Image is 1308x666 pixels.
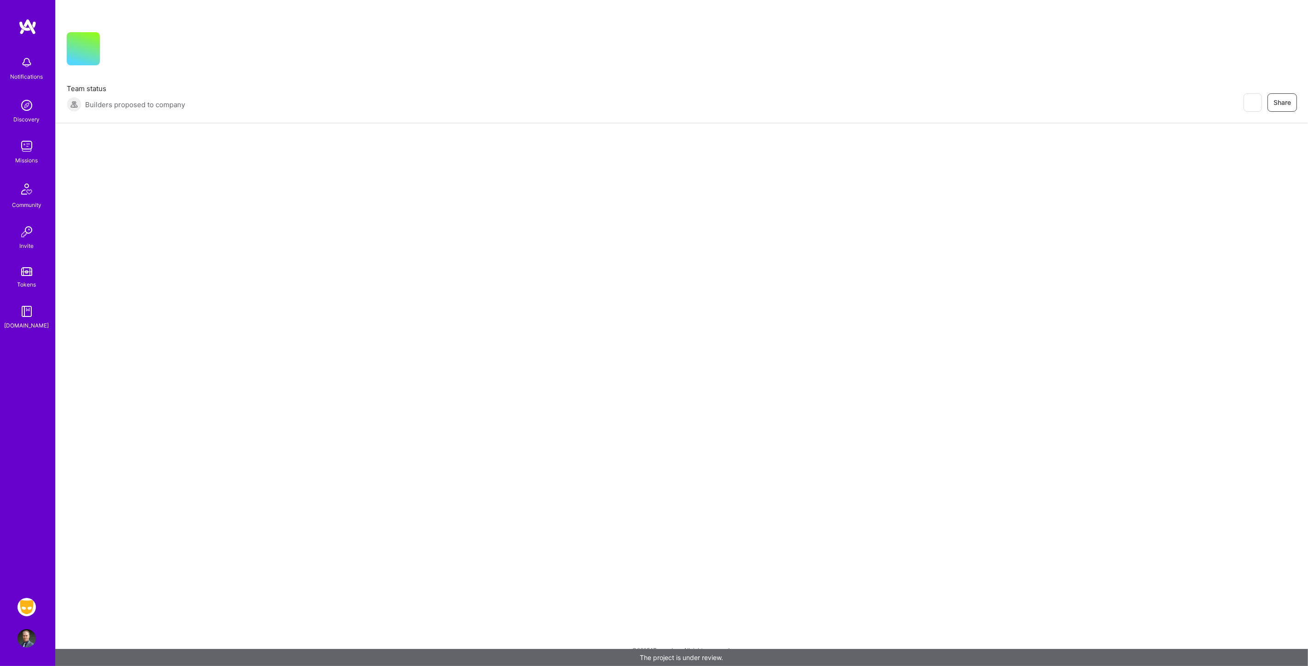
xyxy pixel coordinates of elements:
[5,321,49,330] div: [DOMAIN_NAME]
[1273,98,1291,107] span: Share
[1267,93,1297,112] button: Share
[20,241,34,251] div: Invite
[67,84,185,93] span: Team status
[55,649,1308,666] div: The project is under review.
[85,100,185,109] span: Builders proposed to company
[16,178,38,200] img: Community
[15,629,38,648] a: User Avatar
[17,598,36,616] img: Grindr: Data + FE + CyberSecurity + QA
[14,115,40,124] div: Discovery
[111,47,118,54] i: icon CompanyGray
[67,97,81,112] img: Builders proposed to company
[17,96,36,115] img: discovery
[16,155,38,165] div: Missions
[15,598,38,616] a: Grindr: Data + FE + CyberSecurity + QA
[17,629,36,648] img: User Avatar
[11,72,43,81] div: Notifications
[21,267,32,276] img: tokens
[17,223,36,241] img: Invite
[17,302,36,321] img: guide book
[17,53,36,72] img: bell
[12,200,41,210] div: Community
[17,280,36,289] div: Tokens
[18,18,37,35] img: logo
[17,137,36,155] img: teamwork
[1249,99,1256,106] i: icon EyeClosed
